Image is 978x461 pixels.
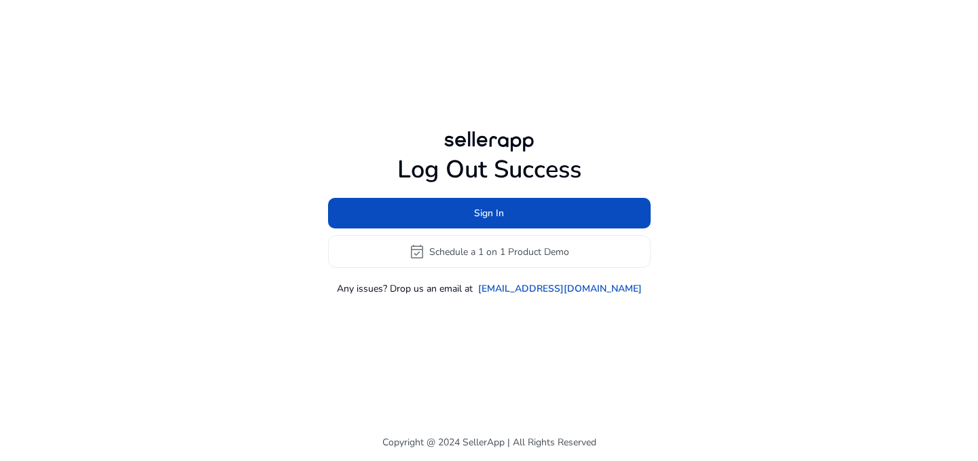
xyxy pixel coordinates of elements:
button: event_availableSchedule a 1 on 1 Product Demo [328,235,651,268]
p: Any issues? Drop us an email at [337,281,473,296]
a: [EMAIL_ADDRESS][DOMAIN_NAME] [478,281,642,296]
button: Sign In [328,198,651,228]
span: event_available [409,243,425,260]
h1: Log Out Success [328,155,651,184]
span: Sign In [474,206,504,220]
